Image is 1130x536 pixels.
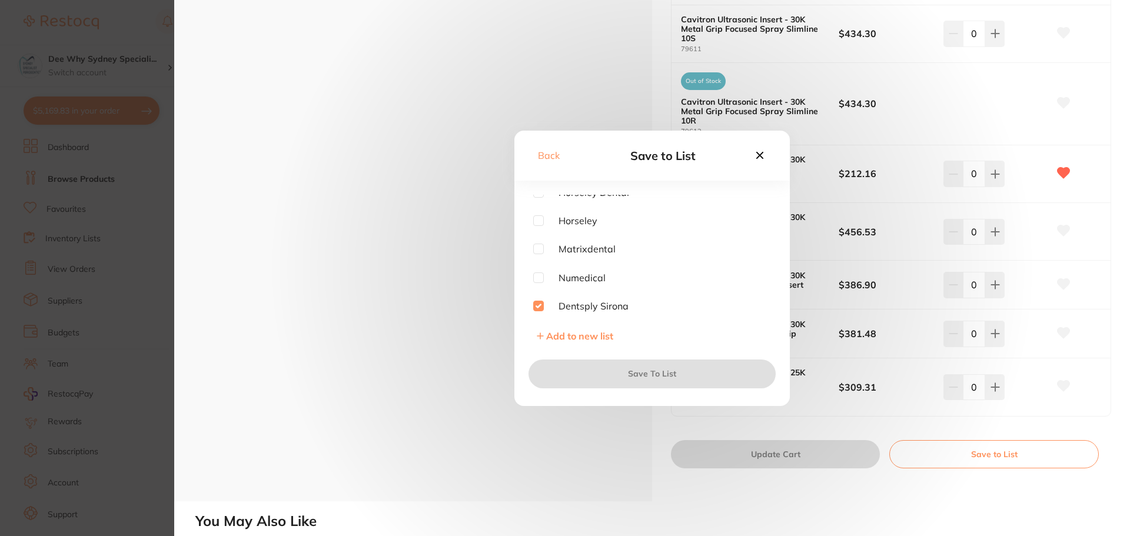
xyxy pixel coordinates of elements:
[544,301,629,311] span: Dentsply Sirona
[544,244,616,254] span: Matrixdental
[538,149,560,162] button: Back
[546,330,613,342] span: Add to new list
[630,148,696,163] span: Save to List
[529,359,776,388] button: Save To List
[544,187,629,198] span: Horseley Dental
[544,215,597,226] span: Horseley
[533,330,617,342] button: Add to new list
[544,272,606,283] span: Numedical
